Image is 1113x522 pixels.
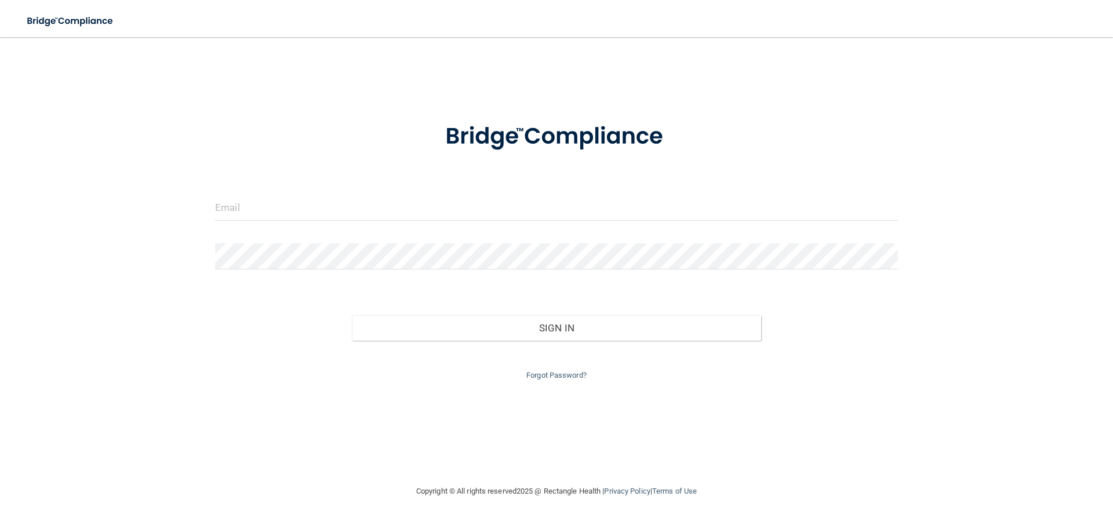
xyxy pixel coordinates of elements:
[652,487,697,495] a: Terms of Use
[345,473,768,510] div: Copyright © All rights reserved 2025 @ Rectangle Health | |
[604,487,650,495] a: Privacy Policy
[215,195,898,221] input: Email
[17,9,124,33] img: bridge_compliance_login_screen.278c3ca4.svg
[526,371,587,379] a: Forgot Password?
[421,107,692,167] img: bridge_compliance_login_screen.278c3ca4.svg
[352,315,762,341] button: Sign In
